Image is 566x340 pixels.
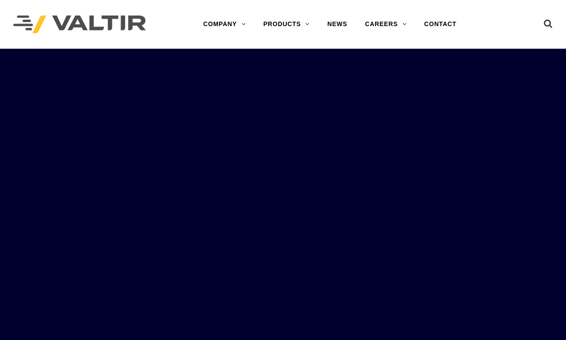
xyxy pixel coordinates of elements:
[415,15,465,33] a: CONTACT
[195,15,255,33] a: COMPANY
[13,15,146,34] img: Valtir
[318,15,356,33] a: NEWS
[356,15,415,33] a: CAREERS
[254,15,318,33] a: PRODUCTS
